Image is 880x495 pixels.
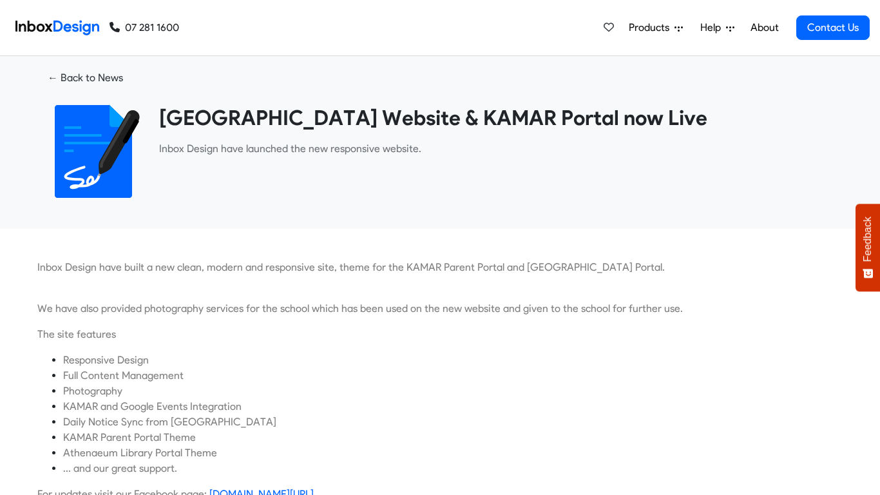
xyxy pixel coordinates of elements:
[37,261,665,273] span: Inbox Design have built a new clean, modern and responsive site, theme for the KAMAR Parent Porta...
[159,141,833,157] p: ​Inbox Design have launched the new responsive website.
[63,385,122,397] span: Photography
[856,204,880,291] button: Feedback - Show survey
[110,20,179,35] a: 07 281 1600
[63,431,196,443] span: KAMAR Parent Portal Theme
[63,462,177,474] span: ... and our great support.
[63,400,242,412] span: KAMAR and Google Events Integration
[629,20,674,35] span: Products
[700,20,726,35] span: Help
[63,447,217,459] span: Athenaeum Library Portal Theme
[63,354,149,366] span: Responsive Design
[796,15,870,40] a: Contact Us
[37,328,116,340] span: The site features
[37,302,683,315] span: We have also provided photography services for the school which has been used on the new website ...
[862,217,874,262] span: Feedback
[63,416,276,428] span: Daily Notice Sync from [GEOGRAPHIC_DATA]
[47,105,140,198] img: 2022_01_18_icon_signature.svg
[159,105,833,131] heading: [GEOGRAPHIC_DATA] Website & KAMAR Portal now Live
[37,66,133,90] a: ← Back to News
[695,15,740,41] a: Help
[747,15,782,41] a: About
[63,369,184,382] span: Full Content Management
[624,15,688,41] a: Products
